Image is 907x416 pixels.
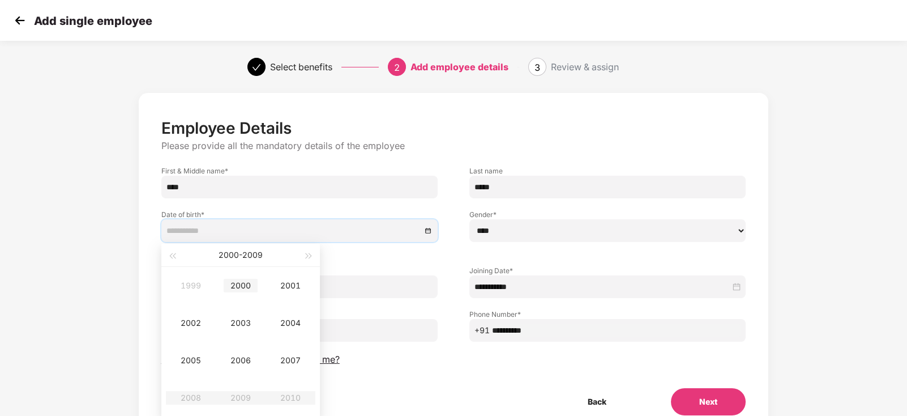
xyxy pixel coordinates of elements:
label: First & Middle name [161,166,438,176]
p: Add single employee [34,14,152,28]
div: 2005 [174,354,208,367]
span: This field is required! [161,243,238,253]
span: 3 [534,62,540,73]
span: 2 [394,62,400,73]
label: Date of birth [161,210,438,219]
label: Last name [469,166,746,176]
span: +91 [474,324,490,337]
td: 1999 [166,267,216,304]
img: svg+xml;base64,PHN2ZyB4bWxucz0iaHR0cDovL3d3dy53My5vcmcvMjAwMC9zdmciIHdpZHRoPSIzMCIgaGVpZ2h0PSIzMC... [11,12,28,29]
td: 2004 [266,304,315,342]
td: 2003 [216,304,266,342]
button: 2000-2009 [219,244,263,266]
div: 2007 [273,354,307,367]
div: 2000 [224,279,258,292]
div: Review & assign [551,58,619,76]
label: Gender [469,210,746,219]
label: Joining Date [469,266,746,275]
p: Employee Details [161,118,746,138]
button: Back [559,388,635,415]
div: 2004 [273,316,307,330]
td: 2007 [266,342,315,379]
div: Add employee details [410,58,508,76]
div: 1999 [174,279,208,292]
p: Please provide all the mandatory details of the employee [161,140,746,152]
div: 2001 [273,279,307,292]
td: 2002 [166,304,216,342]
label: Phone Number [469,309,746,319]
div: 2002 [174,316,208,330]
div: 2003 [224,316,258,330]
td: 2006 [216,342,266,379]
td: 2005 [166,342,216,379]
span: check [252,63,261,72]
button: Next [671,388,746,415]
div: Select benefits [270,58,332,76]
td: 2001 [266,267,315,304]
td: 2000 [216,267,266,304]
div: 2006 [224,354,258,367]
